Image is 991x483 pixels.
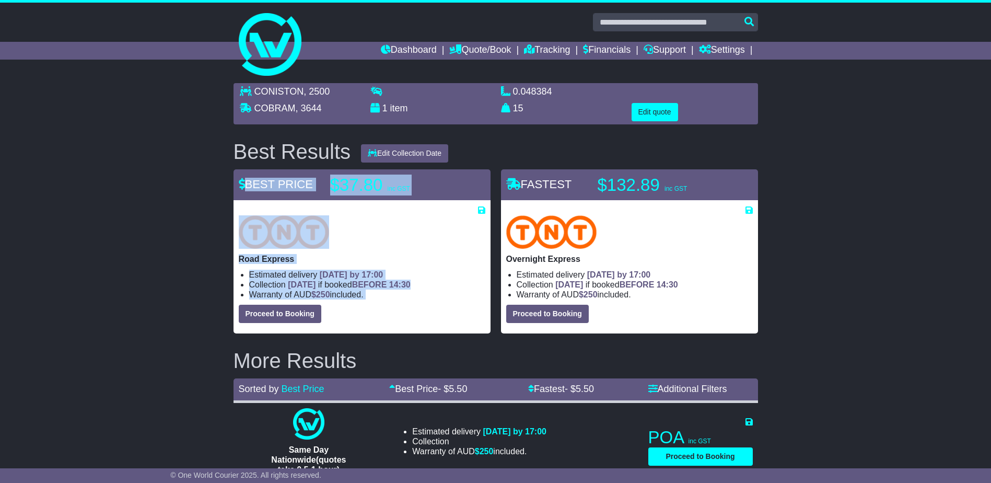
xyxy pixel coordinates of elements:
[239,254,485,264] p: Road Express
[513,103,523,113] span: 15
[320,270,383,279] span: [DATE] by 17:00
[352,280,387,289] span: BEFORE
[528,384,594,394] a: Fastest- $5.50
[311,290,330,299] span: $
[316,290,330,299] span: 250
[254,103,296,113] span: COBRAM
[517,270,753,280] li: Estimated delivery
[381,42,437,60] a: Dashboard
[282,384,324,394] a: Best Price
[657,280,678,289] span: 14:30
[239,305,321,323] button: Proceed to Booking
[689,438,711,445] span: inc GST
[249,290,485,300] li: Warranty of AUD included.
[576,384,594,394] span: 5.50
[483,427,546,436] span: [DATE] by 17:00
[648,447,753,466] button: Proceed to Booking
[579,290,598,299] span: $
[239,215,330,249] img: TNT Domestic: Road Express
[330,175,461,195] p: $37.80
[296,103,322,113] span: , 3644
[412,446,546,456] li: Warranty of AUD included.
[389,384,467,394] a: Best Price- $5.50
[598,175,728,195] p: $132.89
[239,178,313,191] span: BEST PRICE
[449,42,511,60] a: Quote/Book
[517,290,753,300] li: Warranty of AUD included.
[249,280,485,290] li: Collection
[587,270,651,279] span: [DATE] by 17:00
[389,280,411,289] span: 14:30
[620,280,655,289] span: BEFORE
[565,384,594,394] span: - $
[664,185,687,192] span: inc GST
[524,42,570,60] a: Tracking
[648,427,753,448] p: POA
[506,215,597,249] img: TNT Domestic: Overnight Express
[254,86,304,97] span: CONISTON
[361,144,448,163] button: Edit Collection Date
[513,86,552,97] span: 0.048384
[584,290,598,299] span: 250
[480,447,494,456] span: 250
[555,280,583,289] span: [DATE]
[234,349,758,372] h2: More Results
[288,280,410,289] span: if booked
[506,254,753,264] p: Overnight Express
[438,384,467,394] span: - $
[555,280,678,289] span: if booked
[390,103,408,113] span: item
[412,427,546,436] li: Estimated delivery
[475,447,494,456] span: $
[288,280,316,289] span: [DATE]
[648,384,727,394] a: Additional Filters
[449,384,467,394] span: 5.50
[249,270,485,280] li: Estimated delivery
[699,42,745,60] a: Settings
[517,280,753,290] li: Collection
[632,103,678,121] button: Edit quote
[239,384,279,394] span: Sorted by
[506,178,572,191] span: FASTEST
[412,436,546,446] li: Collection
[293,408,324,440] img: One World Courier: Same Day Nationwide(quotes take 0.5-1 hour)
[644,42,686,60] a: Support
[583,42,631,60] a: Financials
[271,445,346,474] span: Same Day Nationwide(quotes take 0.5-1 hour)
[304,86,330,97] span: , 2500
[228,140,356,163] div: Best Results
[170,471,321,479] span: © One World Courier 2025. All rights reserved.
[388,185,410,192] span: inc GST
[382,103,388,113] span: 1
[506,305,589,323] button: Proceed to Booking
